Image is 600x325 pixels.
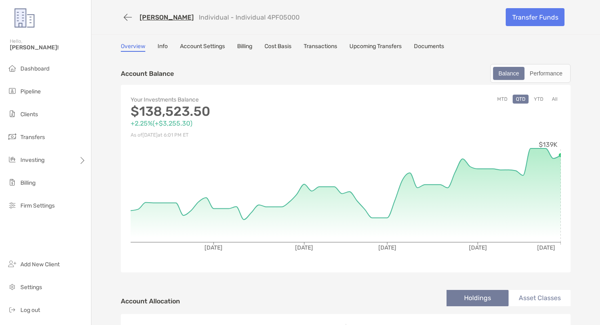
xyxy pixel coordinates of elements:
[20,261,60,268] span: Add New Client
[199,13,300,21] p: Individual - Individual 4PF05000
[10,3,39,33] img: Zoe Logo
[237,43,252,52] a: Billing
[7,132,17,141] img: transfers icon
[509,290,571,306] li: Asset Classes
[469,244,487,251] tspan: [DATE]
[7,86,17,96] img: pipeline icon
[20,307,40,314] span: Log out
[7,282,17,292] img: settings icon
[494,68,524,79] div: Balance
[10,44,86,51] span: [PERSON_NAME]!
[549,95,561,104] button: All
[378,244,396,251] tspan: [DATE]
[7,305,17,314] img: logout icon
[20,157,44,164] span: Investing
[131,106,346,117] p: $138,523.50
[539,141,558,148] tspan: $139K
[131,95,346,105] p: Your Investments Balance
[204,244,222,251] tspan: [DATE]
[506,8,564,26] a: Transfer Funds
[7,177,17,187] img: billing icon
[131,130,346,140] p: As of [DATE] at 6:01 PM ET
[7,63,17,73] img: dashboard icon
[525,68,567,79] div: Performance
[531,95,547,104] button: YTD
[20,134,45,141] span: Transfers
[494,95,511,104] button: MTD
[264,43,291,52] a: Cost Basis
[121,297,180,305] h4: Account Allocation
[447,290,509,306] li: Holdings
[304,43,337,52] a: Transactions
[490,64,571,83] div: segmented control
[131,118,346,128] p: +2.25% ( +$3,255.30 )
[140,13,194,21] a: [PERSON_NAME]
[180,43,225,52] a: Account Settings
[7,109,17,119] img: clients icon
[158,43,168,52] a: Info
[414,43,444,52] a: Documents
[20,88,41,95] span: Pipeline
[20,111,38,118] span: Clients
[295,244,313,251] tspan: [DATE]
[20,179,36,186] span: Billing
[20,65,49,72] span: Dashboard
[7,155,17,164] img: investing icon
[349,43,402,52] a: Upcoming Transfers
[7,200,17,210] img: firm-settings icon
[121,69,174,79] p: Account Balance
[7,259,17,269] img: add_new_client icon
[121,43,145,52] a: Overview
[537,244,555,251] tspan: [DATE]
[20,202,55,209] span: Firm Settings
[513,95,529,104] button: QTD
[20,284,42,291] span: Settings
